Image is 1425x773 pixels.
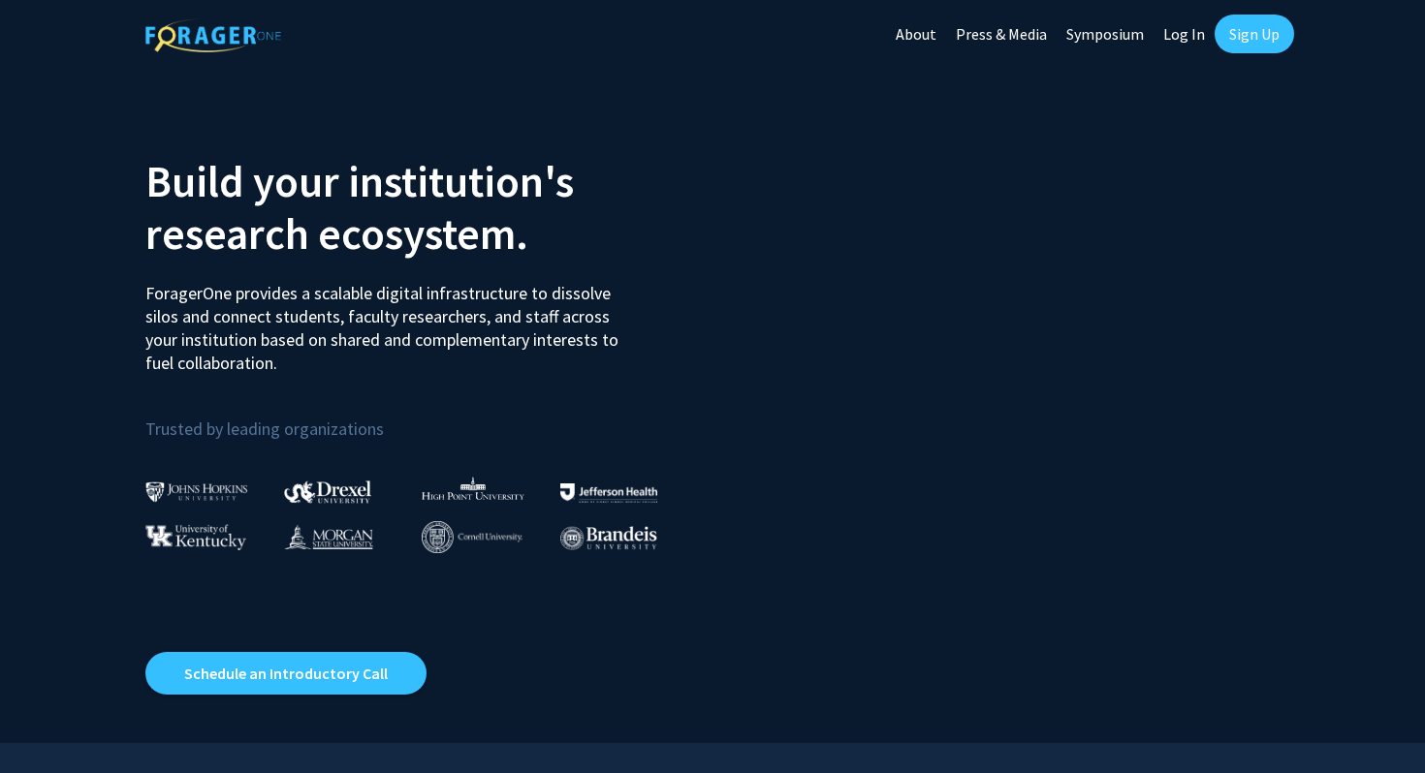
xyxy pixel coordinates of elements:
[284,480,371,503] img: Drexel University
[560,526,657,550] img: Brandeis University
[145,524,246,550] img: University of Kentucky
[284,524,373,549] img: Morgan State University
[145,652,427,695] a: Opens in a new tab
[145,155,698,260] h2: Build your institution's research ecosystem.
[560,483,657,502] img: Thomas Jefferson University
[145,481,248,502] img: Johns Hopkins University
[145,18,281,52] img: ForagerOne Logo
[145,390,698,444] p: Trusted by leading organizations
[422,477,524,500] img: High Point University
[1215,15,1294,53] a: Sign Up
[145,267,632,375] p: ForagerOne provides a scalable digital infrastructure to dissolve silos and connect students, fac...
[422,521,522,553] img: Cornell University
